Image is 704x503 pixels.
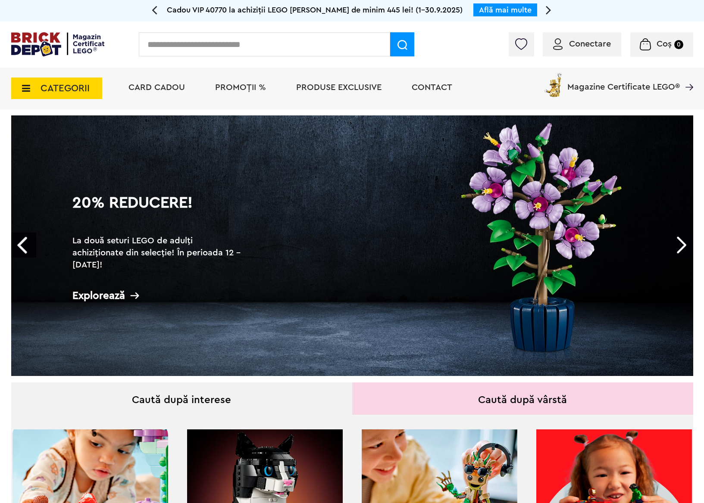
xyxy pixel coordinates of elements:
a: 20% Reducere!La două seturi LEGO de adulți achiziționate din selecție! În perioada 12 - [DATE]!Ex... [11,115,693,376]
span: Magazine Certificate LEGO® [567,71,680,91]
span: Cadou VIP 40770 la achiziții LEGO [PERSON_NAME] de minim 445 lei! (1-30.9.2025) [167,6,463,14]
a: PROMOȚII % [215,83,266,92]
div: Caută după vârstă [352,382,693,415]
a: Prev [11,233,36,258]
a: Next [668,233,693,258]
a: Magazine Certificate LEGO® [680,71,693,80]
span: Coș [657,40,672,48]
a: Află mai multe [479,6,532,14]
div: Explorează [72,290,245,301]
div: Caută după interese [11,382,352,415]
a: Contact [412,83,452,92]
small: 0 [674,40,683,49]
h2: La două seturi LEGO de adulți achiziționate din selecție! În perioada 12 - [DATE]! [72,235,245,271]
a: Produse exclusive [296,83,382,92]
span: CATEGORII [41,84,90,93]
a: Conectare [553,40,611,48]
h1: 20% Reducere! [72,195,245,226]
span: Conectare [569,40,611,48]
a: Card Cadou [128,83,185,92]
